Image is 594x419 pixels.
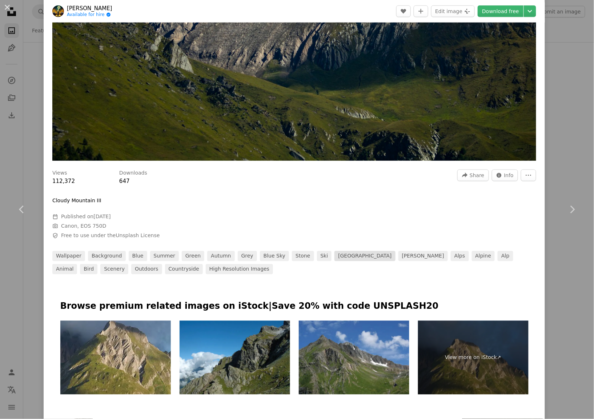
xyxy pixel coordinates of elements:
[260,251,289,261] a: blue sky
[521,169,536,181] button: More Actions
[504,170,514,181] span: Info
[52,169,67,177] h3: Views
[80,264,97,274] a: bird
[60,321,171,395] img: Dolomites Mountain Landscape
[52,251,85,261] a: wallpaper
[60,300,529,312] p: Browse premium related images on iStock | Save 20% with code UNSPLASH20
[119,178,130,184] span: 647
[418,321,529,395] a: View more on iStock↗
[238,251,257,261] a: grey
[180,321,290,395] img: Ridge and clouds nearby Grindelwald in Switzerland
[299,321,409,395] img: Mountain landscape
[52,178,75,184] span: 112,372
[457,169,489,181] button: Share this image
[116,232,160,238] a: Unsplash License
[52,264,77,274] a: animal
[498,251,513,261] a: alp
[119,169,147,177] h3: Downloads
[67,5,112,12] a: [PERSON_NAME]
[470,170,484,181] span: Share
[414,5,428,17] button: Add to Collection
[61,214,111,219] span: Published on
[150,251,179,261] a: summer
[61,223,106,230] button: Canon, EOS 750D
[52,197,101,204] p: Cloudy Mountain III
[472,251,495,261] a: alpine
[61,232,160,239] span: Free to use under the
[524,5,536,17] button: Choose download size
[182,251,204,261] a: green
[431,5,475,17] button: Edit image
[93,214,111,219] time: September 22, 2019 at 4:07:37 PM GMT+5
[550,175,594,244] a: Next
[398,251,448,261] a: [PERSON_NAME]
[100,264,128,274] a: scenery
[165,264,203,274] a: countryside
[334,251,395,261] a: [GEOGRAPHIC_DATA]
[131,264,162,274] a: outdoors
[317,251,332,261] a: ski
[478,5,523,17] a: Download free
[207,251,234,261] a: autumn
[492,169,518,181] button: Stats about this image
[67,12,112,18] a: Available for hire
[396,5,411,17] button: Like
[129,251,147,261] a: blue
[451,251,469,261] a: alps
[292,251,314,261] a: stone
[52,5,64,17] img: Go to Kai Dahms's profile
[88,251,126,261] a: background
[206,264,273,274] a: High resolution images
